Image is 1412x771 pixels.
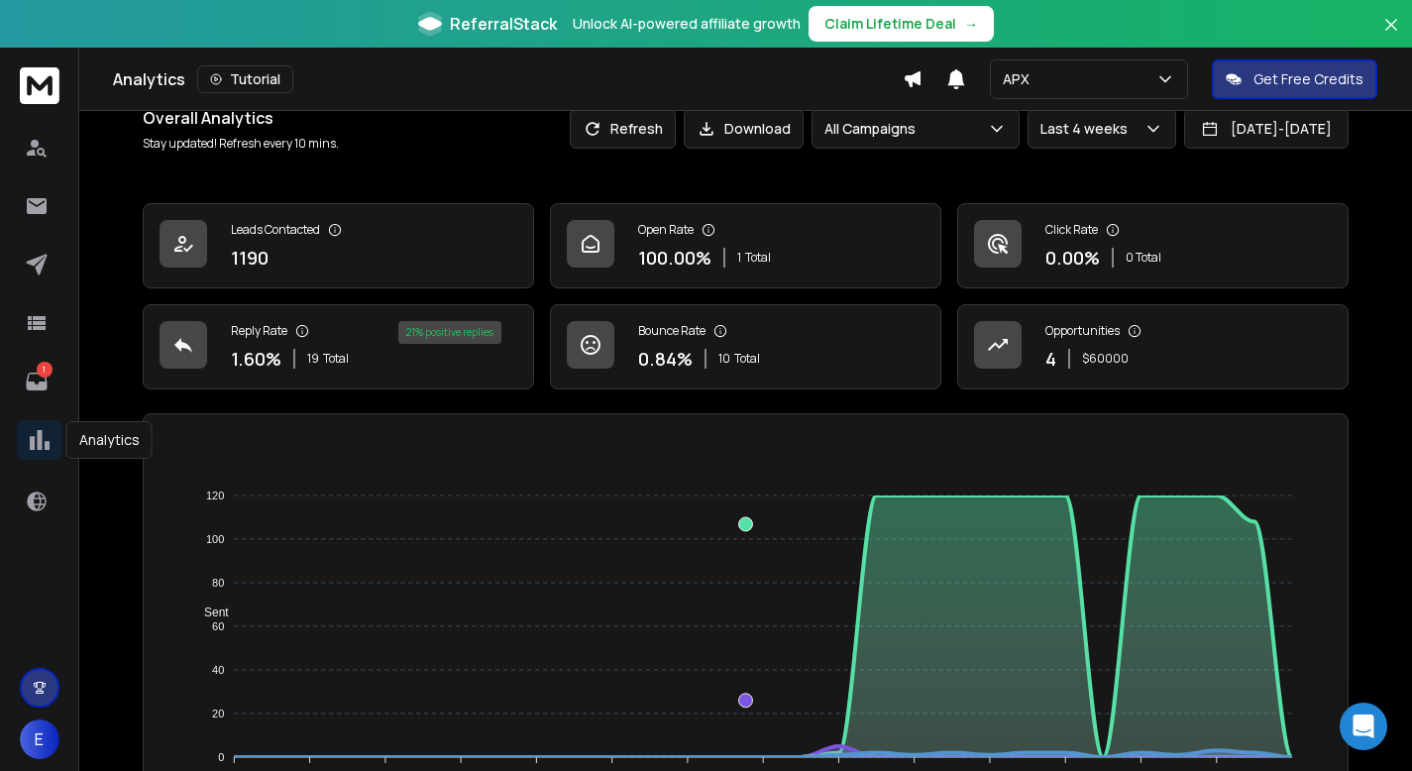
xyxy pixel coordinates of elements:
p: 0.00 % [1045,244,1100,272]
button: E [20,719,59,759]
span: Total [745,250,771,266]
a: Reply Rate1.60%19Total21% positive replies [143,304,534,389]
p: 100.00 % [638,244,711,272]
h1: Overall Analytics [143,106,339,130]
p: APX [1003,69,1037,89]
tspan: 120 [206,490,224,501]
tspan: 60 [212,620,224,632]
span: ReferralStack [450,12,557,36]
div: Open Intercom Messenger [1340,703,1387,750]
p: 1190 [231,244,269,272]
p: Get Free Credits [1253,69,1363,89]
p: Refresh [610,119,663,139]
a: Opportunities4$60000 [957,304,1349,389]
p: Open Rate [638,222,694,238]
p: Bounce Rate [638,323,706,339]
div: Analytics [113,65,903,93]
div: 21 % positive replies [398,321,501,344]
p: Stay updated! Refresh every 10 mins. [143,136,339,152]
p: 1 [37,362,53,378]
button: [DATE]-[DATE] [1184,109,1349,149]
a: Click Rate0.00%0 Total [957,203,1349,288]
span: → [964,14,978,34]
a: Bounce Rate0.84%10Total [550,304,941,389]
p: Click Rate [1045,222,1098,238]
span: 19 [307,351,319,367]
p: 0 Total [1126,250,1161,266]
a: Open Rate100.00%1Total [550,203,941,288]
p: Opportunities [1045,323,1120,339]
span: 1 [737,250,741,266]
button: Get Free Credits [1212,59,1377,99]
p: Leads Contacted [231,222,320,238]
span: Sent [189,606,229,619]
tspan: 20 [212,708,224,719]
span: Total [323,351,349,367]
span: 10 [718,351,730,367]
p: All Campaigns [824,119,923,139]
button: Refresh [570,109,676,149]
p: Last 4 weeks [1040,119,1136,139]
a: Leads Contacted1190 [143,203,534,288]
a: 1 [17,362,56,401]
p: $ 60000 [1082,351,1129,367]
tspan: 80 [212,577,224,589]
tspan: 0 [218,751,224,763]
p: Unlock AI-powered affiliate growth [573,14,801,34]
button: Tutorial [197,65,293,93]
p: 4 [1045,345,1056,373]
p: 0.84 % [638,345,693,373]
p: Reply Rate [231,323,287,339]
span: Total [734,351,760,367]
button: Download [684,109,804,149]
p: Download [724,119,791,139]
tspan: 100 [206,533,224,545]
div: Analytics [66,421,153,459]
tspan: 40 [212,664,224,676]
button: Claim Lifetime Deal→ [809,6,994,42]
button: Close banner [1378,12,1404,59]
p: 1.60 % [231,345,281,373]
